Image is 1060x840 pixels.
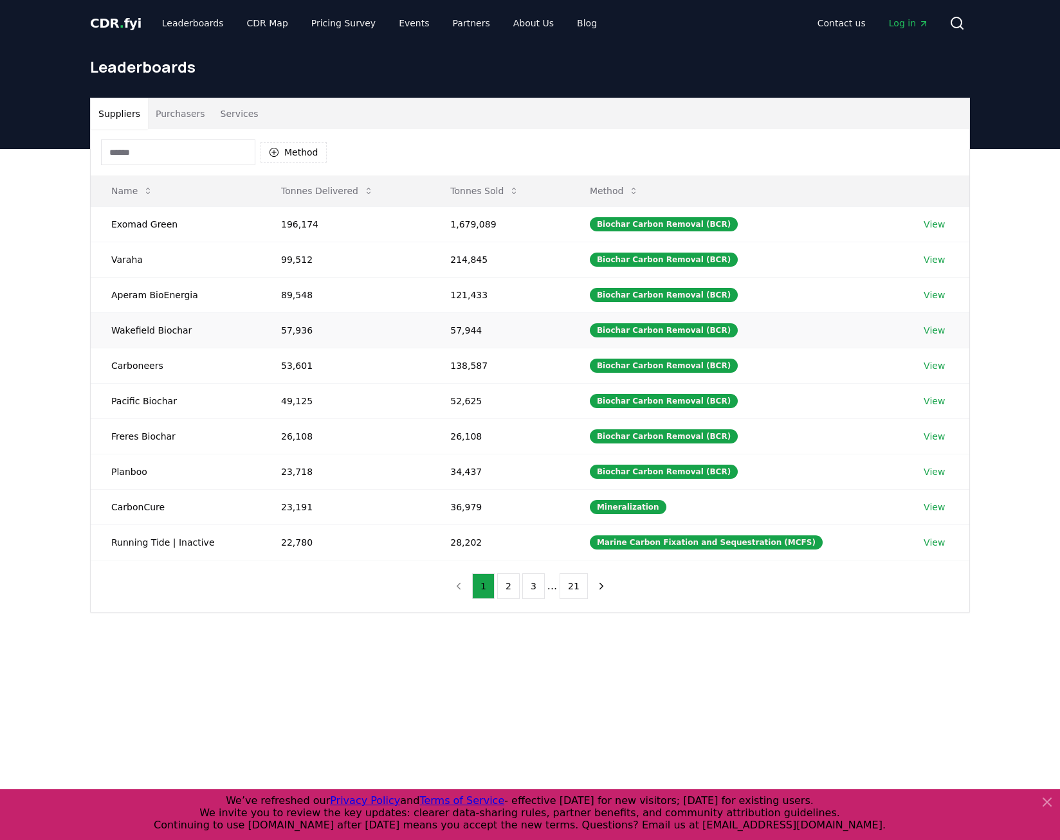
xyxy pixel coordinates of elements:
td: 23,191 [260,489,430,524]
a: View [924,253,945,266]
td: 23,718 [260,454,430,489]
div: Biochar Carbon Removal (BCR) [590,465,738,479]
td: 57,944 [430,312,569,348]
td: 53,601 [260,348,430,383]
a: Leaderboards [152,12,234,35]
td: Running Tide | Inactive [91,524,260,560]
td: 52,625 [430,383,569,418]
button: Method [580,178,650,204]
a: View [924,536,945,549]
span: Log in [889,17,929,30]
td: 214,845 [430,242,569,277]
td: 34,437 [430,454,569,489]
a: Blog [567,12,607,35]
a: View [924,430,945,443]
a: View [924,501,945,514]
td: 121,433 [430,277,569,312]
a: View [924,289,945,301]
td: 26,108 [260,418,430,454]
td: 138,587 [430,348,569,383]
span: . [120,15,124,31]
td: Freres Biochar [91,418,260,454]
div: Biochar Carbon Removal (BCR) [590,288,738,302]
div: Mineralization [590,500,666,514]
td: 89,548 [260,277,430,312]
button: Method [260,142,327,163]
button: 1 [472,573,495,599]
div: Biochar Carbon Removal (BCR) [590,394,738,408]
div: Biochar Carbon Removal (BCR) [590,253,738,267]
td: 196,174 [260,206,430,242]
button: next page [590,573,612,599]
td: Planboo [91,454,260,489]
td: Varaha [91,242,260,277]
a: View [924,465,945,478]
h1: Leaderboards [90,57,970,77]
button: Services [213,98,266,129]
div: Biochar Carbon Removal (BCR) [590,359,738,373]
a: CDR.fyi [90,14,142,32]
td: 57,936 [260,312,430,348]
td: 28,202 [430,524,569,560]
td: 22,780 [260,524,430,560]
td: Carboneers [91,348,260,383]
td: CarbonCure [91,489,260,524]
nav: Main [152,12,607,35]
a: View [924,395,945,407]
li: ... [547,578,557,594]
td: Pacific Biochar [91,383,260,418]
button: 3 [522,573,545,599]
td: Wakefield Biochar [91,312,260,348]
a: Log in [879,12,939,35]
div: Biochar Carbon Removal (BCR) [590,323,738,337]
button: 2 [497,573,520,599]
td: Exomad Green [91,206,260,242]
nav: Main [807,12,939,35]
div: Marine Carbon Fixation and Sequestration (MCFS) [590,535,823,550]
span: CDR fyi [90,15,142,31]
div: Biochar Carbon Removal (BCR) [590,429,738,443]
a: Events [388,12,439,35]
td: 1,679,089 [430,206,569,242]
td: 26,108 [430,418,569,454]
button: Tonnes Sold [440,178,529,204]
td: 36,979 [430,489,569,524]
button: Suppliers [91,98,148,129]
button: Name [101,178,163,204]
td: Aperam BioEnergia [91,277,260,312]
a: View [924,218,945,231]
button: Purchasers [148,98,213,129]
a: CDR Map [237,12,298,35]
a: Pricing Survey [301,12,386,35]
td: 99,512 [260,242,430,277]
a: View [924,324,945,337]
a: Contact us [807,12,876,35]
div: Biochar Carbon Removal (BCR) [590,217,738,231]
button: Tonnes Delivered [271,178,384,204]
td: 49,125 [260,383,430,418]
a: View [924,359,945,372]
a: About Us [503,12,564,35]
a: Partners [443,12,500,35]
button: 21 [560,573,588,599]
